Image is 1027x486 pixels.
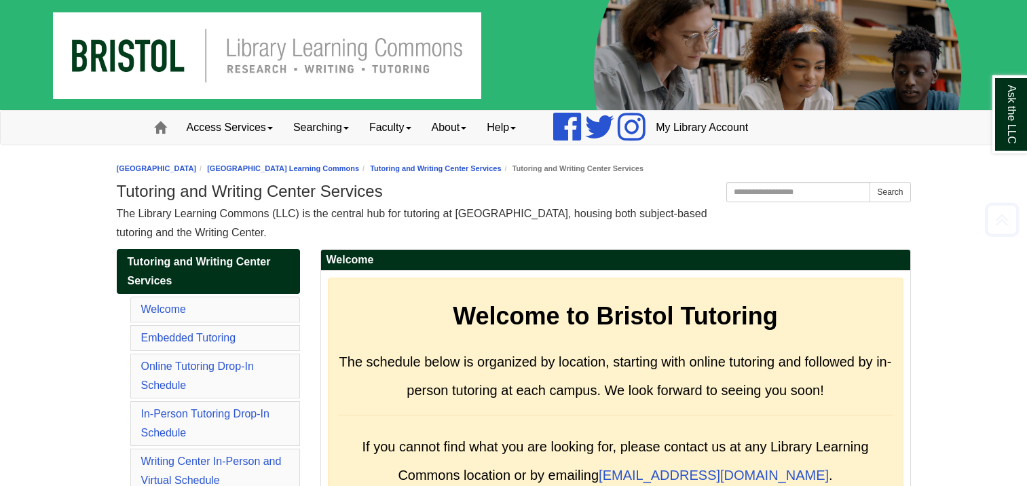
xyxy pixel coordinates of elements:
span: The schedule below is organized by location, starting with online tutoring and followed by in-per... [339,354,892,398]
a: Welcome [141,303,186,315]
a: Faculty [359,111,422,145]
span: If you cannot find what you are looking for, please contact us at any Library Learning Commons lo... [362,439,868,483]
a: Tutoring and Writing Center Services [117,249,300,294]
a: Tutoring and Writing Center Services [370,164,501,172]
a: Back to Top [980,210,1024,229]
span: Tutoring and Writing Center Services [128,256,271,286]
a: About [422,111,477,145]
span: The Library Learning Commons (LLC) is the central hub for tutoring at [GEOGRAPHIC_DATA], housing ... [117,208,707,238]
a: [GEOGRAPHIC_DATA] Learning Commons [207,164,359,172]
a: Embedded Tutoring [141,332,236,343]
li: Tutoring and Writing Center Services [502,162,643,175]
a: Help [477,111,526,145]
a: My Library Account [646,111,758,145]
strong: Welcome to Bristol Tutoring [453,302,778,330]
a: In-Person Tutoring Drop-In Schedule [141,408,269,438]
h2: Welcome [321,250,910,271]
a: Access Services [176,111,283,145]
a: [GEOGRAPHIC_DATA] [117,164,197,172]
a: Searching [283,111,359,145]
a: [EMAIL_ADDRESS][DOMAIN_NAME] [599,468,829,483]
a: Online Tutoring Drop-In Schedule [141,360,254,391]
h1: Tutoring and Writing Center Services [117,182,911,201]
a: Writing Center In-Person and Virtual Schedule [141,455,282,486]
nav: breadcrumb [117,162,911,175]
button: Search [870,182,910,202]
